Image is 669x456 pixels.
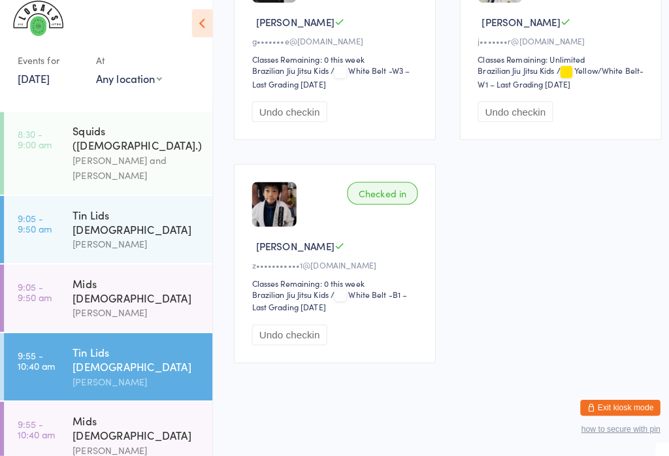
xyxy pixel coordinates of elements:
[17,419,54,440] time: 9:55 - 10:40 am
[251,243,328,257] span: [PERSON_NAME]
[71,241,197,256] div: [PERSON_NAME]
[247,44,414,55] div: g•••••••e@[DOMAIN_NAME]
[247,327,321,348] button: Undo checkin
[71,376,197,391] div: [PERSON_NAME]
[4,269,208,334] a: 9:05 -9:50 amMids [DEMOGRAPHIC_DATA][PERSON_NAME]
[94,79,159,93] div: Any location
[17,352,54,373] time: 9:55 - 10:40 am
[247,263,414,274] div: z•••••••••••1@[DOMAIN_NAME]
[247,108,321,129] button: Undo checkin
[4,201,208,267] a: 9:05 -9:50 amTin Lids [DEMOGRAPHIC_DATA][PERSON_NAME]
[247,73,322,84] div: Brazilian Jiu Jitsu Kids
[71,212,197,241] div: Tin Lids [DEMOGRAPHIC_DATA]
[468,61,635,73] div: Classes Remaining: Unlimited
[247,281,414,292] div: Classes Remaining: 0 this week
[247,292,322,303] div: Brazilian Jiu Jitsu Kids
[71,414,197,443] div: Mids [DEMOGRAPHIC_DATA]
[247,61,414,73] div: Classes Remaining: 0 this week
[17,135,51,156] time: 8:30 - 9:00 am
[17,79,49,93] a: [DATE]
[468,44,635,55] div: j•••••••r@[DOMAIN_NAME]
[247,187,291,231] img: image1690676622.png
[4,336,208,402] a: 9:55 -10:40 amTin Lids [DEMOGRAPHIC_DATA][PERSON_NAME]
[17,285,51,306] time: 9:05 - 9:50 am
[340,187,410,210] div: Checked in
[468,108,542,129] button: Undo checkin
[251,24,328,37] span: [PERSON_NAME]
[71,308,197,323] div: [PERSON_NAME]
[71,159,197,189] div: [PERSON_NAME] and [PERSON_NAME]
[472,24,549,37] span: [PERSON_NAME]
[4,119,208,200] a: 8:30 -9:00 amSquids ([DEMOGRAPHIC_DATA].)[PERSON_NAME] and [PERSON_NAME]
[570,425,647,434] button: how to secure with pin
[17,57,81,79] div: Events for
[71,347,197,376] div: Tin Lids [DEMOGRAPHIC_DATA]
[13,10,62,44] img: LOCALS JIU JITSU MAROUBRA
[71,130,197,159] div: Squids ([DEMOGRAPHIC_DATA].)
[71,280,197,308] div: Mids [DEMOGRAPHIC_DATA]
[94,57,159,79] div: At
[569,401,647,417] button: Exit kiosk mode
[17,218,51,238] time: 9:05 - 9:50 am
[468,73,544,84] div: Brazilian Jiu Jitsu Kids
